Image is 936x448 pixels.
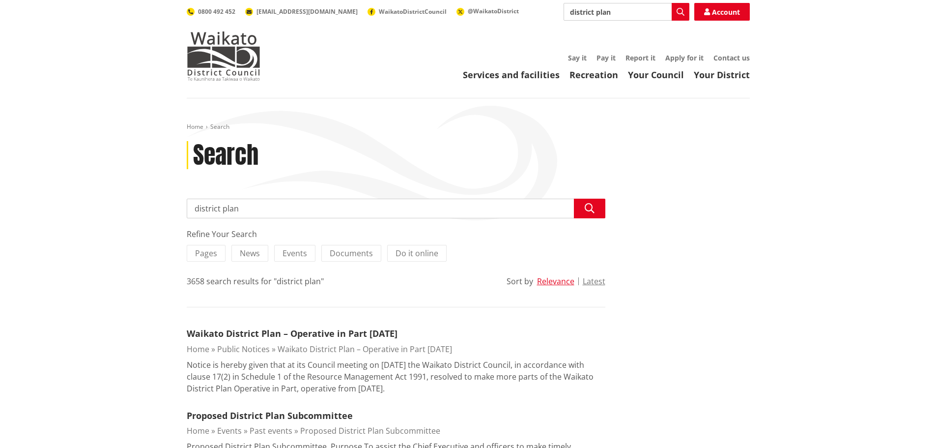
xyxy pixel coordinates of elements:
div: Refine Your Search [187,228,605,240]
a: Home [187,344,209,355]
span: Events [283,248,307,259]
span: Do it online [396,248,438,259]
a: 0800 492 452 [187,7,235,16]
a: Services and facilities [463,69,560,81]
a: Account [694,3,750,21]
a: Report it [625,53,655,62]
a: [EMAIL_ADDRESS][DOMAIN_NAME] [245,7,358,16]
img: Waikato District Council - Te Kaunihera aa Takiwaa o Waikato [187,31,260,81]
input: Search input [187,199,605,218]
span: Search [210,122,229,131]
span: 0800 492 452 [198,7,235,16]
a: Pay it [596,53,616,62]
div: 3658 search results for "district plan" [187,275,324,287]
h1: Search [193,141,258,170]
a: Home [187,122,203,131]
button: Latest [583,277,605,286]
button: Relevance [537,277,574,286]
nav: breadcrumb [187,123,750,131]
span: @WaikatoDistrict [468,7,519,15]
div: Sort by [507,275,533,287]
a: Your Council [628,69,684,81]
a: Recreation [569,69,618,81]
a: @WaikatoDistrict [456,7,519,15]
a: Public Notices [217,344,270,355]
a: Home [187,425,209,436]
input: Search input [564,3,689,21]
span: [EMAIL_ADDRESS][DOMAIN_NAME] [256,7,358,16]
span: News [240,248,260,259]
a: Past events [250,425,292,436]
a: Proposed District Plan Subcommittee [187,410,353,421]
a: Waikato District Plan – Operative in Part [DATE] [187,328,397,339]
a: Waikato District Plan – Operative in Part [DATE] [278,344,452,355]
span: Documents [330,248,373,259]
p: Notice is hereby given that at its Council meeting on [DATE] the Waikato District Council, in acc... [187,359,605,394]
a: Your District [694,69,750,81]
span: Pages [195,248,217,259]
a: Apply for it [665,53,704,62]
a: Proposed District Plan Subcommittee [300,425,440,436]
a: Say it [568,53,587,62]
a: Events [217,425,242,436]
a: Contact us [713,53,750,62]
a: WaikatoDistrictCouncil [368,7,447,16]
span: WaikatoDistrictCouncil [379,7,447,16]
